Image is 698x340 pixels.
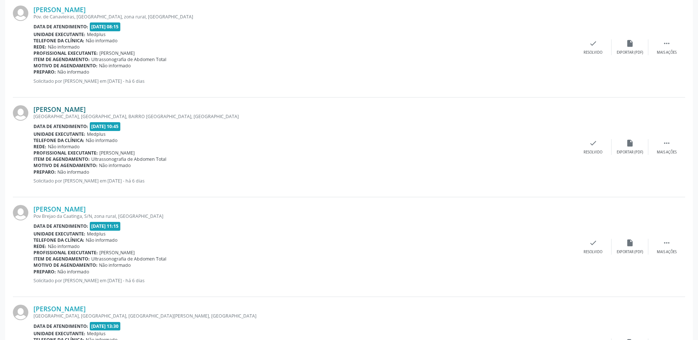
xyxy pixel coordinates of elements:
[584,249,602,255] div: Resolvido
[13,305,28,320] img: img
[657,50,677,55] div: Mais ações
[33,131,85,137] b: Unidade executante:
[33,243,46,249] b: Rede:
[87,330,106,337] span: Medplus
[33,14,575,20] div: Pov. de Canavieiras, [GEOGRAPHIC_DATA], zona rural, [GEOGRAPHIC_DATA]
[626,39,634,47] i: insert_drive_file
[48,243,79,249] span: Não informado
[91,256,166,262] span: Ultrassonografia de Abdomen Total
[33,249,98,256] b: Profissional executante:
[663,39,671,47] i: 
[626,139,634,147] i: insert_drive_file
[87,131,106,137] span: Medplus
[33,231,85,237] b: Unidade executante:
[589,239,597,247] i: check
[584,150,602,155] div: Resolvido
[33,105,86,113] a: [PERSON_NAME]
[33,330,85,337] b: Unidade executante:
[33,162,98,169] b: Motivo de agendamento:
[33,205,86,213] a: [PERSON_NAME]
[33,137,84,144] b: Telefone da clínica:
[33,313,575,319] div: [GEOGRAPHIC_DATA], [GEOGRAPHIC_DATA], [GEOGRAPHIC_DATA][PERSON_NAME], [GEOGRAPHIC_DATA]
[657,249,677,255] div: Mais ações
[584,50,602,55] div: Resolvido
[99,249,135,256] span: [PERSON_NAME]
[90,122,121,131] span: [DATE] 10:45
[33,123,88,130] b: Data de atendimento:
[48,144,79,150] span: Não informado
[33,150,98,156] b: Profissional executante:
[589,139,597,147] i: check
[13,105,28,121] img: img
[33,44,46,50] b: Rede:
[33,156,90,162] b: Item de agendamento:
[33,31,85,38] b: Unidade executante:
[86,137,117,144] span: Não informado
[13,6,28,21] img: img
[90,222,121,230] span: [DATE] 11:15
[91,156,166,162] span: Ultrassonografia de Abdomen Total
[617,150,643,155] div: Exportar (PDF)
[33,223,88,229] b: Data de atendimento:
[33,78,575,84] p: Solicitado por [PERSON_NAME] em [DATE] - há 6 dias
[33,256,90,262] b: Item de agendamento:
[626,239,634,247] i: insert_drive_file
[99,63,131,69] span: Não informado
[657,150,677,155] div: Mais ações
[13,205,28,220] img: img
[33,178,575,184] p: Solicitado por [PERSON_NAME] em [DATE] - há 6 dias
[99,162,131,169] span: Não informado
[663,239,671,247] i: 
[33,50,98,56] b: Profissional executante:
[90,22,121,31] span: [DATE] 08:15
[33,262,98,268] b: Motivo de agendamento:
[33,269,56,275] b: Preparo:
[33,38,84,44] b: Telefone da clínica:
[617,50,643,55] div: Exportar (PDF)
[57,169,89,175] span: Não informado
[99,150,135,156] span: [PERSON_NAME]
[33,144,46,150] b: Rede:
[589,39,597,47] i: check
[57,269,89,275] span: Não informado
[86,38,117,44] span: Não informado
[33,237,84,243] b: Telefone da clínica:
[57,69,89,75] span: Não informado
[33,305,86,313] a: [PERSON_NAME]
[86,237,117,243] span: Não informado
[99,50,135,56] span: [PERSON_NAME]
[99,262,131,268] span: Não informado
[33,213,575,219] div: Pov Brejao da Caatinga, S/N, zona rural, [GEOGRAPHIC_DATA]
[663,139,671,147] i: 
[617,249,643,255] div: Exportar (PDF)
[33,24,88,30] b: Data de atendimento:
[48,44,79,50] span: Não informado
[33,169,56,175] b: Preparo:
[33,277,575,284] p: Solicitado por [PERSON_NAME] em [DATE] - há 6 dias
[33,69,56,75] b: Preparo:
[33,63,98,69] b: Motivo de agendamento:
[87,231,106,237] span: Medplus
[87,31,106,38] span: Medplus
[91,56,166,63] span: Ultrassonografia de Abdomen Total
[90,322,121,330] span: [DATE] 13:30
[33,6,86,14] a: [PERSON_NAME]
[33,113,575,120] div: [GEOGRAPHIC_DATA], [GEOGRAPHIC_DATA], BAIRRO [GEOGRAPHIC_DATA], [GEOGRAPHIC_DATA]
[33,56,90,63] b: Item de agendamento:
[33,323,88,329] b: Data de atendimento:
